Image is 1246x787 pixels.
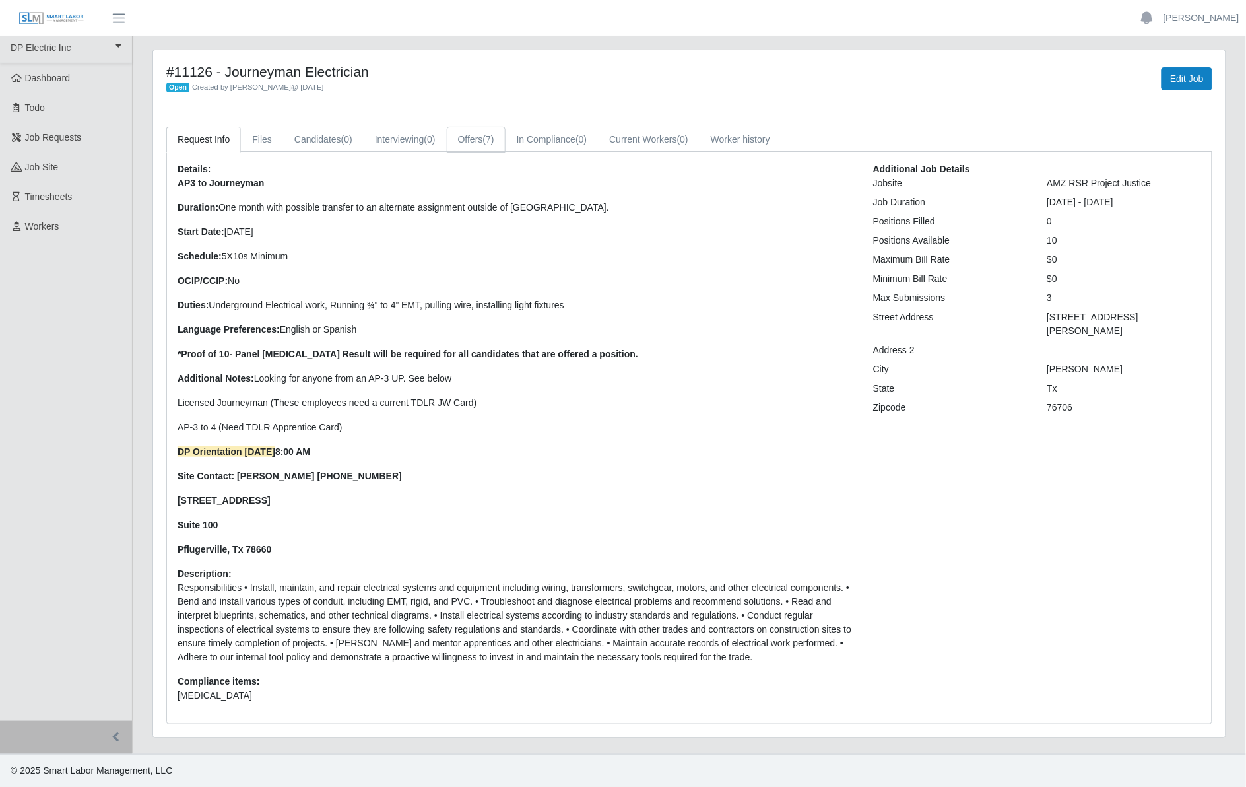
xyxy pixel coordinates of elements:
[178,396,853,410] p: Licensed Journeyman (These employees need a current TDLR JW Card)
[1037,215,1211,228] div: 0
[1037,234,1211,248] div: 10
[447,127,506,153] a: Offers
[863,215,1037,228] div: Positions Filled
[178,676,259,687] b: Compliance items:
[1037,253,1211,267] div: $0
[863,176,1037,190] div: Jobsite
[178,349,638,359] strong: *Proof of 10- Panel [MEDICAL_DATA] Result will be required for all candidates that are offered a ...
[166,127,241,153] a: Request Info
[178,323,853,337] p: English or Spanish
[166,63,768,80] h4: #11126 - Journeyman Electrician
[1037,362,1211,376] div: [PERSON_NAME]
[863,401,1037,415] div: Zipcode
[700,127,781,153] a: Worker history
[178,298,853,312] p: Underground Electrical work, Running ¾” to 4” EMT, pulling wire, installing light fixtures
[178,446,275,457] span: DP Orientation [DATE]
[178,446,310,457] strong: 8:00 AM
[11,765,172,776] span: © 2025 Smart Labor Management, LLC
[863,382,1037,395] div: State
[575,134,587,145] span: (0)
[1037,272,1211,286] div: $0
[25,132,82,143] span: Job Requests
[178,495,271,506] strong: [STREET_ADDRESS]
[178,226,224,237] strong: Start Date:
[341,134,352,145] span: (0)
[178,275,228,286] strong: OCIP/CCIP:
[25,102,45,113] span: Todo
[873,164,970,174] b: Additional Job Details
[241,127,283,153] a: Files
[863,253,1037,267] div: Maximum Bill Rate
[178,251,222,261] strong: Schedule:
[178,421,853,434] p: AP-3 to 4 (Need TDLR Apprentice Card)
[25,73,71,83] span: Dashboard
[178,164,211,174] b: Details:
[1037,291,1211,305] div: 3
[178,274,853,288] p: No
[863,362,1037,376] div: City
[178,520,218,530] strong: Suite 100
[483,134,494,145] span: (7)
[178,372,853,386] p: Looking for anyone from an AP-3 UP. See below
[178,300,209,310] strong: Duties:
[863,291,1037,305] div: Max Submissions
[1037,382,1211,395] div: Tx
[863,310,1037,338] div: Street Address
[863,234,1037,248] div: Positions Available
[1037,195,1211,209] div: [DATE] - [DATE]
[166,83,189,93] span: Open
[863,343,1037,357] div: Address 2
[1037,401,1211,415] div: 76706
[1037,176,1211,190] div: AMZ RSR Project Justice
[283,127,364,153] a: Candidates
[178,373,254,384] strong: Additional Notes:
[178,202,218,213] strong: Duration:
[506,127,599,153] a: In Compliance
[863,272,1037,286] div: Minimum Bill Rate
[178,544,271,555] strong: Pflugerville, Tx 78660
[1162,67,1212,90] a: Edit Job
[25,191,73,202] span: Timesheets
[178,568,232,579] b: Description:
[25,162,59,172] span: job site
[424,134,436,145] span: (0)
[25,221,59,232] span: Workers
[677,134,688,145] span: (0)
[178,225,853,239] p: [DATE]
[178,689,853,702] li: [MEDICAL_DATA]
[598,127,700,153] a: Current Workers
[192,83,324,91] span: Created by [PERSON_NAME] @ [DATE]
[178,581,853,664] p: Responsibilities • Install, maintain, and repair electrical systems and equipment including wirin...
[1164,11,1239,25] a: [PERSON_NAME]
[364,127,447,153] a: Interviewing
[178,201,853,215] p: One month with possible transfer to an alternate assignment outside of [GEOGRAPHIC_DATA].
[178,178,264,188] strong: AP3 to Journeyman
[178,471,402,481] strong: Site Contact: [PERSON_NAME] [PHONE_NUMBER]
[863,195,1037,209] div: Job Duration
[178,324,280,335] strong: Language Preferences:
[18,11,84,26] img: SLM Logo
[178,250,853,263] p: 5X10s Minimum
[1037,310,1211,338] div: [STREET_ADDRESS][PERSON_NAME]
